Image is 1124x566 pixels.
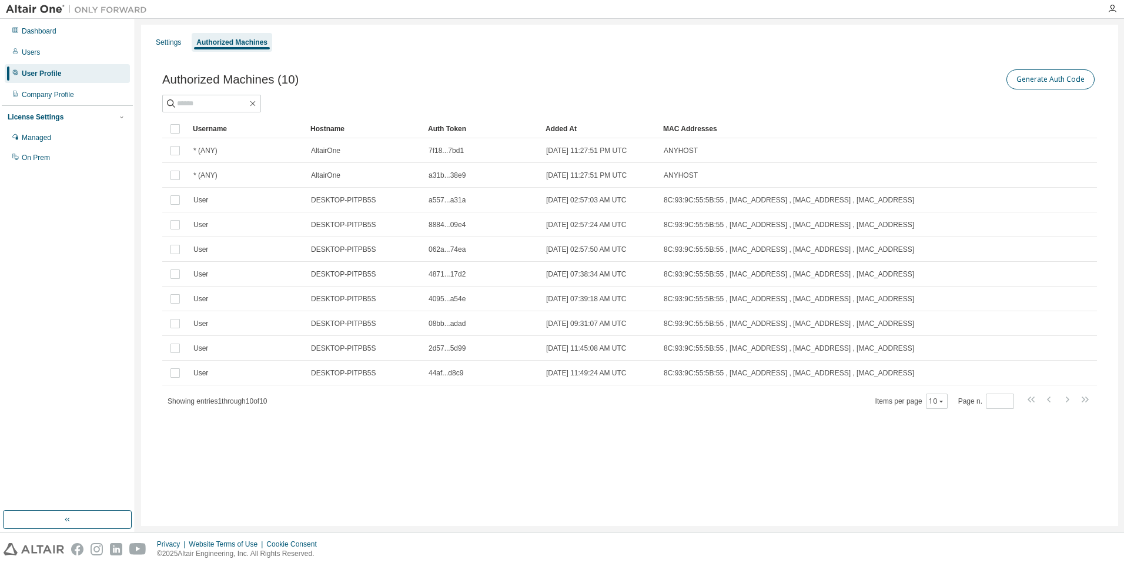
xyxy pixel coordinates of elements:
[664,344,914,353] span: 8C:93:9C:55:5B:55 , [MAC_ADDRESS] , [MAC_ADDRESS] , [MAC_ADDRESS]
[429,220,466,229] span: 8884...09e4
[193,220,208,229] span: User
[311,368,376,378] span: DESKTOP-PITPB5S
[22,153,50,162] div: On Prem
[429,368,463,378] span: 44af...d8c9
[91,543,103,555] img: instagram.svg
[546,171,627,180] span: [DATE] 11:27:51 PM UTC
[546,294,627,304] span: [DATE] 07:39:18 AM UTC
[193,319,208,328] span: User
[189,540,266,549] div: Website Terms of Use
[193,171,218,180] span: * (ANY)
[663,119,974,138] div: MAC Addresses
[157,540,189,549] div: Privacy
[664,245,914,254] span: 8C:93:9C:55:5B:55 , [MAC_ADDRESS] , [MAC_ADDRESS] , [MAC_ADDRESS]
[429,195,466,205] span: a557...a31a
[196,38,267,47] div: Authorized Machines
[664,368,914,378] span: 8C:93:9C:55:5B:55 , [MAC_ADDRESS] , [MAC_ADDRESS] , [MAC_ADDRESS]
[546,319,627,328] span: [DATE] 09:31:07 AM UTC
[22,90,74,99] div: Company Profile
[110,543,122,555] img: linkedin.svg
[546,195,627,205] span: [DATE] 02:57:03 AM UTC
[958,394,1014,409] span: Page n.
[428,119,536,138] div: Auth Token
[266,540,323,549] div: Cookie Consent
[546,245,627,254] span: [DATE] 02:57:50 AM UTC
[664,294,914,304] span: 8C:93:9C:55:5B:55 , [MAC_ADDRESS] , [MAC_ADDRESS] , [MAC_ADDRESS]
[546,220,627,229] span: [DATE] 02:57:24 AM UTC
[311,220,376,229] span: DESKTOP-PITPB5S
[6,4,153,15] img: Altair One
[311,146,340,155] span: AltairOne
[8,112,63,122] div: License Settings
[929,397,945,406] button: 10
[162,73,299,86] span: Authorized Machines (10)
[22,48,40,57] div: Users
[71,543,83,555] img: facebook.svg
[157,549,324,559] p: © 2025 Altair Engineering, Inc. All Rights Reserved.
[156,38,181,47] div: Settings
[664,195,914,205] span: 8C:93:9C:55:5B:55 , [MAC_ADDRESS] , [MAC_ADDRESS] , [MAC_ADDRESS]
[429,269,466,279] span: 4871...17d2
[429,344,466,353] span: 2d57...5d99
[664,319,914,328] span: 8C:93:9C:55:5B:55 , [MAC_ADDRESS] , [MAC_ADDRESS] , [MAC_ADDRESS]
[22,133,51,142] div: Managed
[193,245,208,254] span: User
[193,269,208,279] span: User
[664,269,914,279] span: 8C:93:9C:55:5B:55 , [MAC_ADDRESS] , [MAC_ADDRESS] , [MAC_ADDRESS]
[310,119,419,138] div: Hostname
[546,146,627,155] span: [DATE] 11:27:51 PM UTC
[129,543,146,555] img: youtube.svg
[429,245,466,254] span: 062a...74ea
[193,146,218,155] span: * (ANY)
[311,245,376,254] span: DESKTOP-PITPB5S
[193,294,208,304] span: User
[546,269,627,279] span: [DATE] 07:38:34 AM UTC
[311,269,376,279] span: DESKTOP-PITPB5S
[429,146,464,155] span: 7f18...7bd1
[429,171,466,180] span: a31b...38e9
[22,69,61,78] div: User Profile
[193,119,301,138] div: Username
[193,195,208,205] span: User
[311,319,376,328] span: DESKTOP-PITPB5S
[664,220,914,229] span: 8C:93:9C:55:5B:55 , [MAC_ADDRESS] , [MAC_ADDRESS] , [MAC_ADDRESS]
[22,26,56,36] div: Dashboard
[311,294,376,304] span: DESKTOP-PITPB5S
[429,294,466,304] span: 4095...a54e
[311,171,340,180] span: AltairOne
[193,368,208,378] span: User
[546,119,654,138] div: Added At
[1006,69,1095,89] button: Generate Auth Code
[664,146,698,155] span: ANYHOST
[193,344,208,353] span: User
[546,344,627,353] span: [DATE] 11:45:08 AM UTC
[546,368,627,378] span: [DATE] 11:49:24 AM UTC
[664,171,698,180] span: ANYHOST
[875,394,948,409] span: Items per page
[168,397,267,405] span: Showing entries 1 through 10 of 10
[311,195,376,205] span: DESKTOP-PITPB5S
[4,543,64,555] img: altair_logo.svg
[311,344,376,353] span: DESKTOP-PITPB5S
[429,319,466,328] span: 08bb...adad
